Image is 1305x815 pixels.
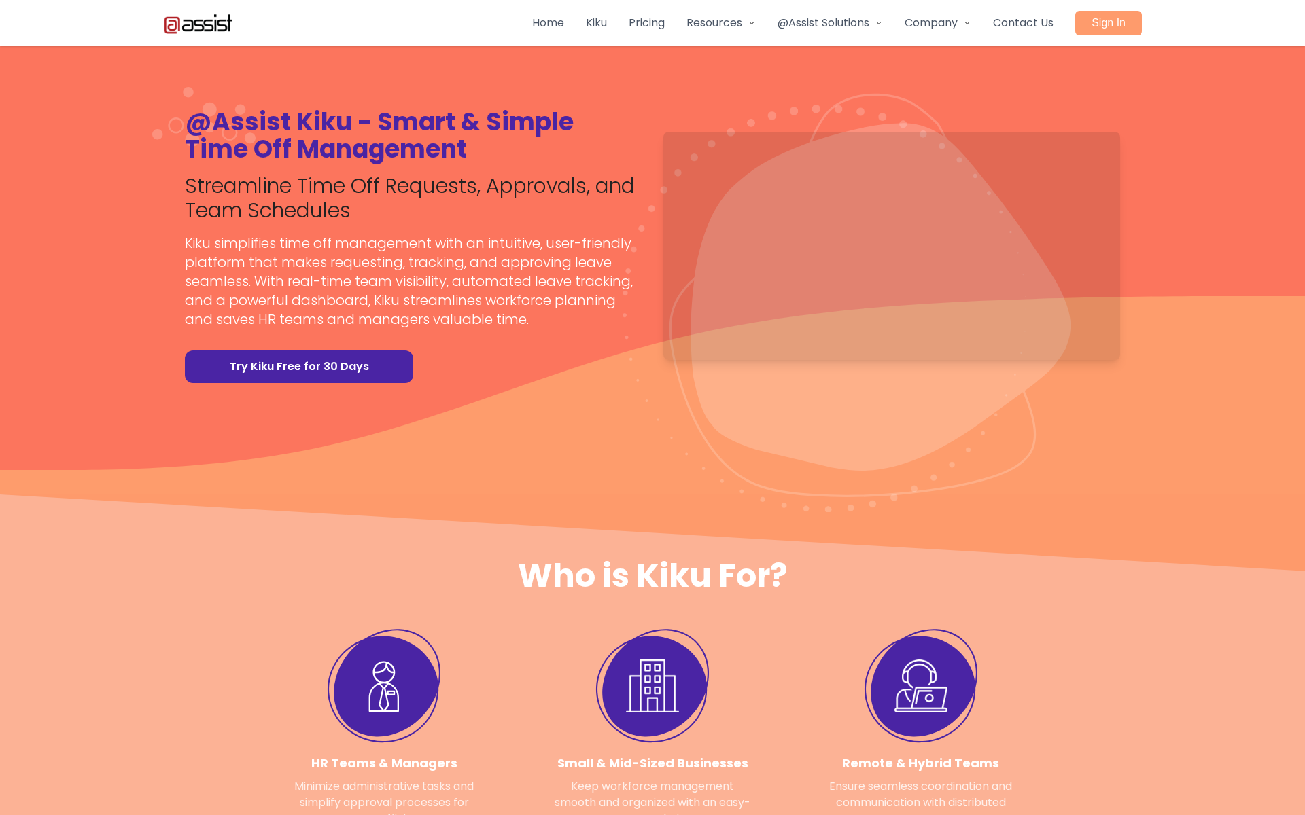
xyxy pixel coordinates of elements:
span: @Assist Solutions [778,15,869,31]
a: Home [532,15,564,31]
h3: Remote & Hybrid Teams [842,754,999,773]
h3: HR Teams & Managers [311,754,457,773]
a: Contact Us [993,15,1054,31]
a: Try Kiku Free for 30 Days [185,350,413,383]
a: Pricing [629,15,665,31]
h1: @Assist Kiku - Smart & Simple Time Off Management [185,109,642,163]
h2: Who is Kiku For? [261,560,1044,592]
img: Business icon [626,659,679,712]
a: Sign In [1075,11,1142,35]
h2: Streamline Time Off Requests, Approvals, and Team Schedules [185,174,642,223]
h3: Small & Mid-Sized Businesses [557,754,748,773]
span: Resources [686,15,742,31]
p: Kiku simplifies time off management with an intuitive, user-friendly platform that makes requesti... [185,234,642,329]
a: Kiku [586,15,607,31]
img: Atassist Logo [163,12,233,34]
span: Company [905,15,958,31]
img: Business icon [894,659,947,712]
